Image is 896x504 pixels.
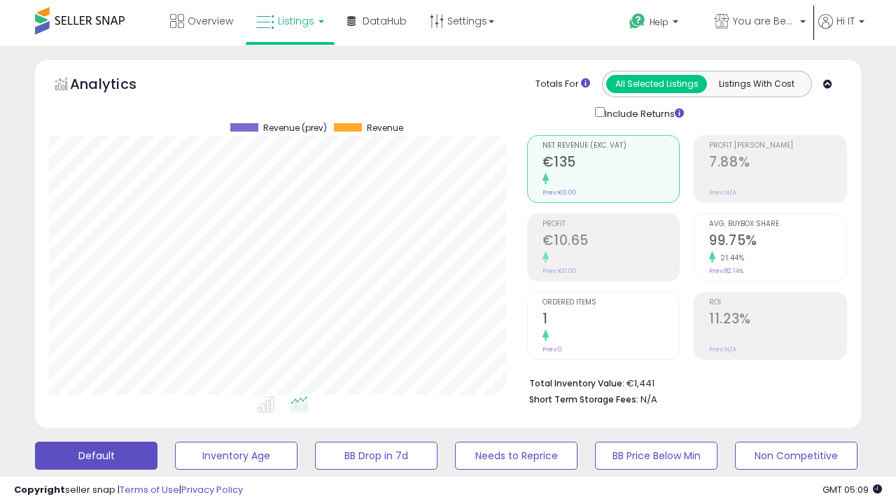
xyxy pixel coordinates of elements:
[822,483,882,496] span: 2025-09-13 05:09 GMT
[14,483,65,496] strong: Copyright
[818,14,864,45] a: Hi IT
[363,14,407,28] span: DataHub
[606,75,707,93] button: All Selected Listings
[584,104,700,121] div: Include Returns
[14,484,243,497] div: seller snap | |
[542,154,680,173] h2: €135
[278,14,314,28] span: Listings
[709,142,846,150] span: Profit [PERSON_NAME]
[709,154,846,173] h2: 7.88%
[709,232,846,251] h2: 99.75%
[709,311,846,330] h2: 11.23%
[263,123,327,133] span: Revenue (prev)
[70,74,164,97] h5: Analytics
[709,220,846,228] span: Avg. Buybox Share
[367,123,403,133] span: Revenue
[175,442,297,470] button: Inventory Age
[542,299,680,307] span: Ordered Items
[715,253,744,263] small: 21.44%
[542,220,680,228] span: Profit
[542,311,680,330] h2: 1
[529,374,837,391] li: €1,441
[542,188,577,197] small: Prev: €0.00
[640,393,657,406] span: N/A
[542,267,577,275] small: Prev: €0.00
[595,442,717,470] button: BB Price Below Min
[629,13,646,30] i: Get Help
[709,188,736,197] small: Prev: N/A
[735,442,857,470] button: Non Competitive
[709,345,736,353] small: Prev: N/A
[618,2,702,45] a: Help
[535,78,590,91] div: Totals For
[120,483,179,496] a: Terms of Use
[181,483,243,496] a: Privacy Policy
[542,142,680,150] span: Net Revenue (Exc. VAT)
[529,377,624,389] b: Total Inventory Value:
[35,442,157,470] button: Default
[836,14,855,28] span: Hi IT
[529,393,638,405] b: Short Term Storage Fees:
[542,232,680,251] h2: €10.65
[733,14,796,28] span: You are Beautiful (IT)
[709,267,743,275] small: Prev: 82.14%
[650,16,668,28] span: Help
[709,299,846,307] span: ROI
[542,345,562,353] small: Prev: 0
[455,442,577,470] button: Needs to Reprice
[706,75,807,93] button: Listings With Cost
[188,14,233,28] span: Overview
[315,442,437,470] button: BB Drop in 7d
